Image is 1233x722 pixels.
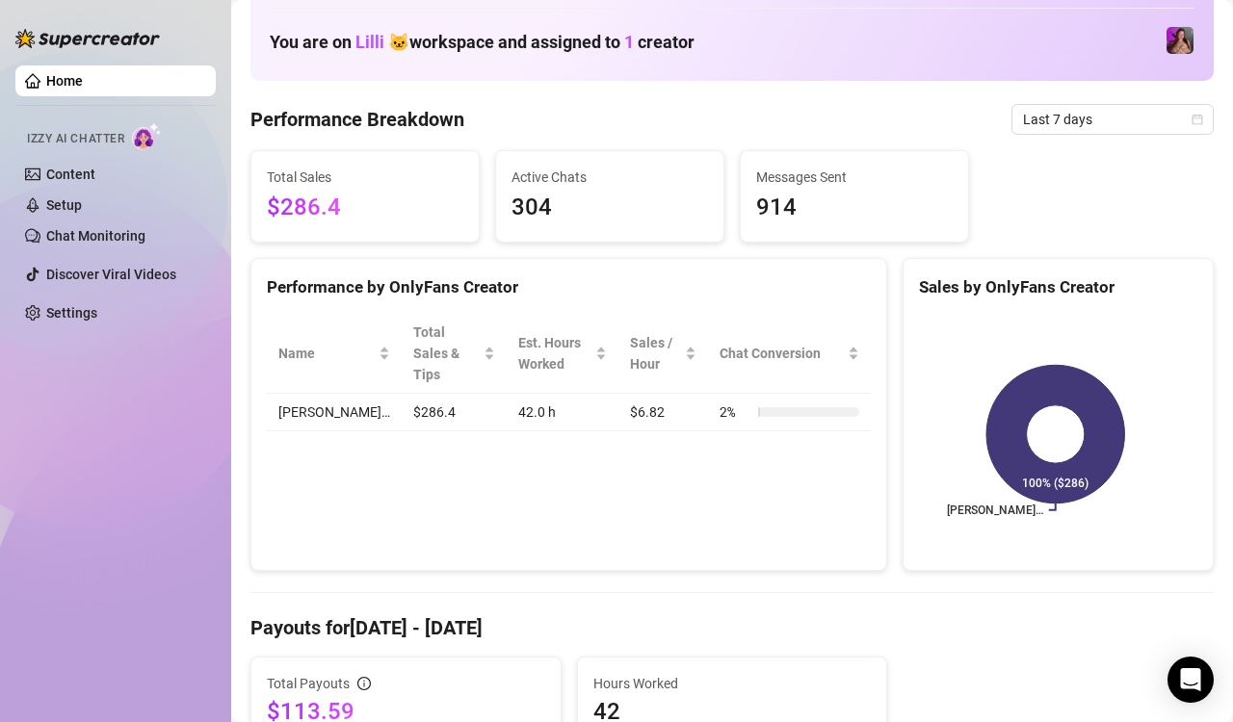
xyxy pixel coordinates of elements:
[15,29,160,48] img: logo-BBDzfeDw.svg
[278,343,375,364] span: Name
[947,503,1043,517] text: [PERSON_NAME]…
[1192,114,1203,125] span: calendar
[756,167,953,188] span: Messages Sent
[630,332,681,374] span: Sales / Hour
[1167,27,1194,54] img: allison
[267,673,350,694] span: Total Payouts
[1167,657,1214,703] div: Open Intercom Messenger
[267,190,463,226] span: $286.4
[402,314,507,394] th: Total Sales & Tips
[270,32,695,53] h1: You are on workspace and assigned to creator
[512,167,708,188] span: Active Chats
[267,274,871,300] div: Performance by OnlyFans Creator
[46,167,95,182] a: Content
[27,130,124,148] span: Izzy AI Chatter
[593,673,872,694] span: Hours Worked
[512,190,708,226] span: 304
[1023,105,1202,134] span: Last 7 days
[250,614,1214,641] h4: Payouts for [DATE] - [DATE]
[132,122,162,150] img: AI Chatter
[46,267,176,282] a: Discover Viral Videos
[624,32,634,52] span: 1
[518,332,591,374] div: Est. Hours Worked
[618,314,708,394] th: Sales / Hour
[618,394,708,431] td: $6.82
[267,314,402,394] th: Name
[46,73,83,89] a: Home
[413,322,480,385] span: Total Sales & Tips
[357,677,371,690] span: info-circle
[402,394,507,431] td: $286.4
[267,394,402,431] td: [PERSON_NAME]…
[250,106,464,133] h4: Performance Breakdown
[507,394,618,431] td: 42.0 h
[720,343,844,364] span: Chat Conversion
[708,314,871,394] th: Chat Conversion
[267,167,463,188] span: Total Sales
[720,401,750,423] span: 2 %
[46,197,82,213] a: Setup
[355,32,409,52] span: Lilli 🐱
[46,305,97,321] a: Settings
[919,274,1197,300] div: Sales by OnlyFans Creator
[46,228,145,244] a: Chat Monitoring
[756,190,953,226] span: 914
